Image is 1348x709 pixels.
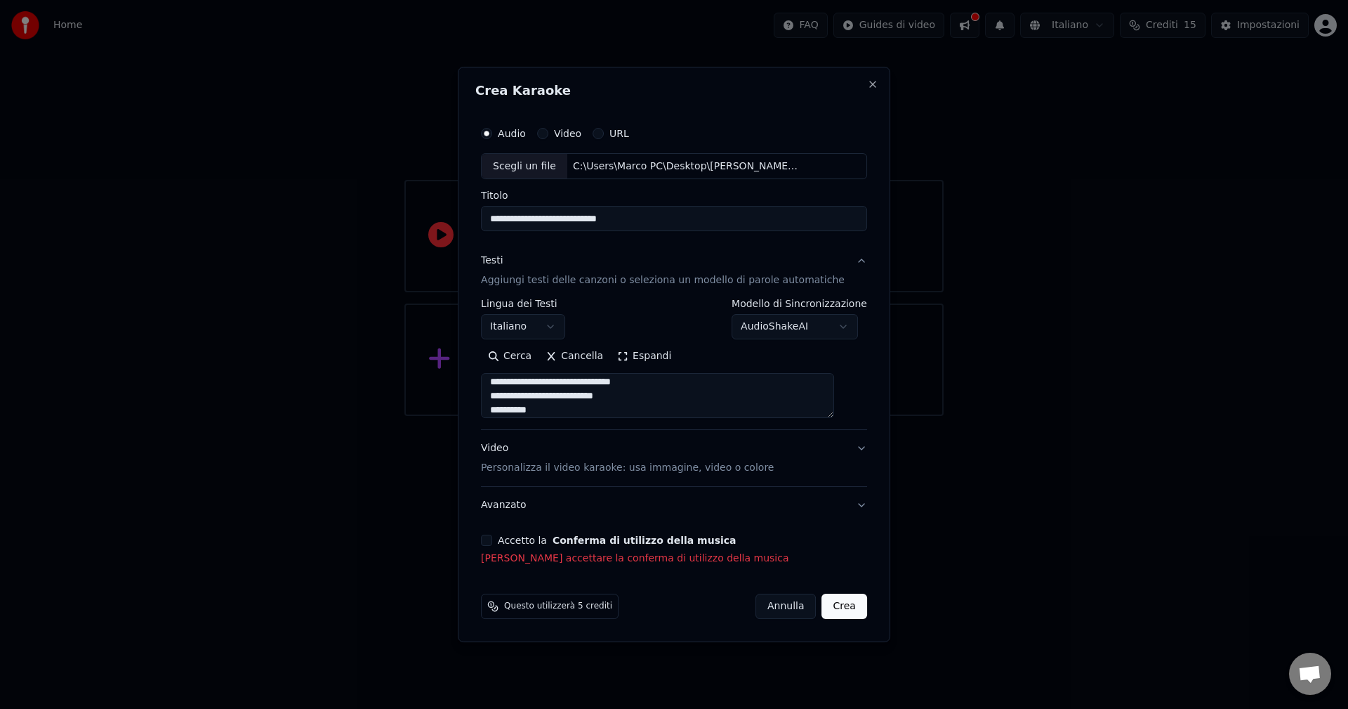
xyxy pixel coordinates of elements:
[481,191,867,201] label: Titolo
[498,129,526,138] label: Audio
[822,594,867,619] button: Crea
[610,346,678,368] button: Espandi
[554,129,581,138] label: Video
[755,594,817,619] button: Annulla
[481,461,774,475] p: Personalizza il video karaoke: usa immagine, video o colore
[481,346,538,368] button: Cerca
[567,160,806,174] div: C:\Users\Marco PC\Desktop\[PERSON_NAME] - [PERSON_NAME]\[PERSON_NAME] - [PERSON_NAME] (128kbit_AA...
[481,442,774,476] div: Video
[481,431,867,487] button: VideoPersonalizza il video karaoke: usa immagine, video o colore
[553,535,736,545] button: Accetto la
[481,487,867,523] button: Avanzato
[482,154,567,179] div: Scegli un file
[609,129,629,138] label: URL
[732,299,867,309] label: Modello di Sincronizzazione
[475,84,873,97] h2: Crea Karaoke
[538,346,610,368] button: Cancella
[498,535,736,545] label: Accetto la
[504,601,612,612] span: Questo utilizzerà 5 crediti
[481,299,867,430] div: TestiAggiungi testi delle canzoni o seleziona un modello di parole automatiche
[481,254,503,268] div: Testi
[481,243,867,299] button: TestiAggiungi testi delle canzoni o seleziona un modello di parole automatiche
[481,274,845,288] p: Aggiungi testi delle canzoni o seleziona un modello di parole automatiche
[481,299,565,309] label: Lingua dei Testi
[481,552,867,566] p: [PERSON_NAME] accettare la conferma di utilizzo della musica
